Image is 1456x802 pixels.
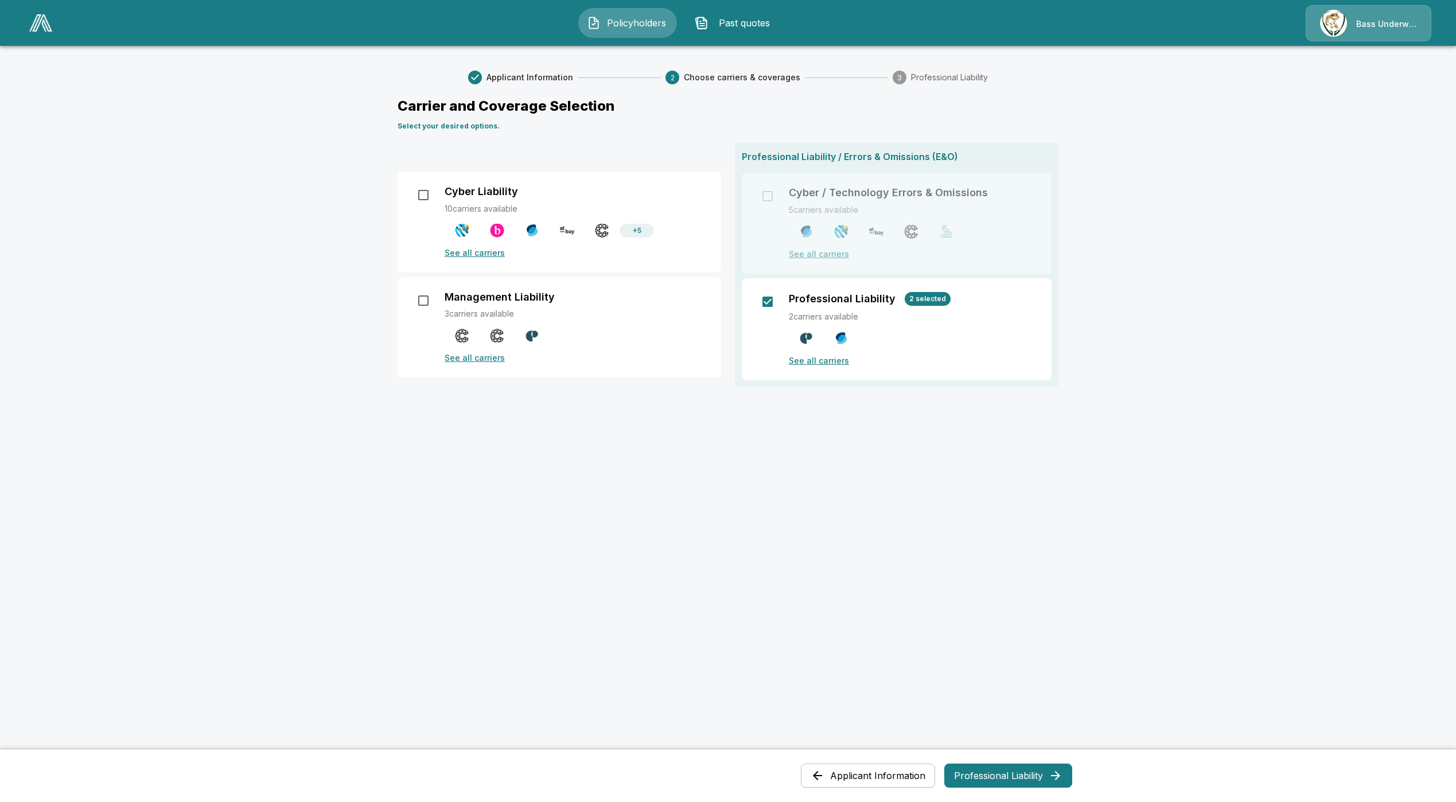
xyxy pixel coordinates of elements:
[490,223,504,238] img: Beazley (Admitted & Non-Admitted)
[578,8,677,38] button: Policyholders IconPolicyholders
[1306,5,1431,41] a: Agency IconBass Underwriters
[799,331,813,345] img: Counterpart
[525,329,539,343] img: Counterpart (Admitted)
[686,8,785,38] button: Past quotes IconPast quotes
[911,72,988,83] span: Professional Liability
[490,329,504,343] img: Coalition Management Liability (Admitted)
[455,223,469,238] img: Tokio Marine TMHCC (Non-Admitted)
[398,121,1058,131] p: Select your desired options.
[671,73,675,82] text: 2
[445,352,707,364] p: See all carriers
[834,331,848,345] img: CFC
[560,223,574,238] img: At-Bay (Non-Admitted)
[684,72,800,83] span: Choose carriers & coverages
[445,291,555,303] p: Management Liability
[789,310,1038,322] p: 2 carriers available
[605,16,668,30] span: Policyholders
[789,355,1038,367] p: See all carriers
[742,150,1052,163] p: Professional Liability / Errors & Omissions (E&O)
[695,16,708,30] img: Past quotes Icon
[944,764,1072,788] button: Professional Liability
[455,329,469,343] img: Coalition Management Liability (Non-Admitted)
[897,73,902,82] text: 3
[595,223,609,238] img: Coalition (Non-Admitted)
[801,764,935,788] button: Applicant Information
[1356,18,1417,30] p: Bass Underwriters
[587,16,601,30] img: Policyholders Icon
[486,72,573,83] span: Applicant Information
[445,185,518,198] p: Cyber Liability
[713,16,776,30] span: Past quotes
[29,14,52,32] img: AA Logo
[905,294,951,303] span: 2 selected
[445,307,707,320] p: 3 carriers available
[525,223,539,238] img: CFC (Admitted)
[1320,10,1347,37] img: Agency Icon
[398,96,1058,116] p: Carrier and Coverage Selection
[445,203,707,215] p: 10 carriers available
[633,225,641,236] p: + 5
[445,247,707,259] p: See all carriers
[789,293,896,305] p: Professional Liability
